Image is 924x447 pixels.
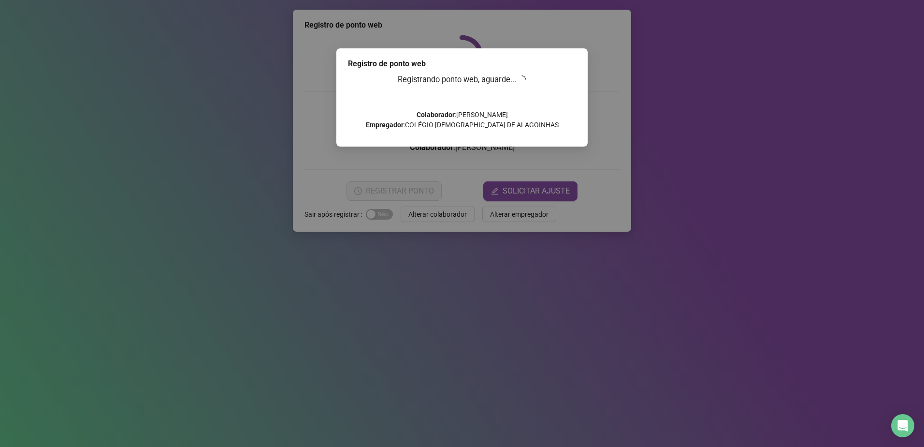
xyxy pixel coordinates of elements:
[348,110,576,130] p: : [PERSON_NAME] : COLÉGIO [DEMOGRAPHIC_DATA] DE ALAGOINHAS
[417,111,455,119] strong: Colaborador
[348,58,576,70] div: Registro de ponto web
[366,121,404,129] strong: Empregador
[891,414,914,437] div: Open Intercom Messenger
[348,74,576,86] h3: Registrando ponto web, aguarde...
[518,75,526,83] span: loading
